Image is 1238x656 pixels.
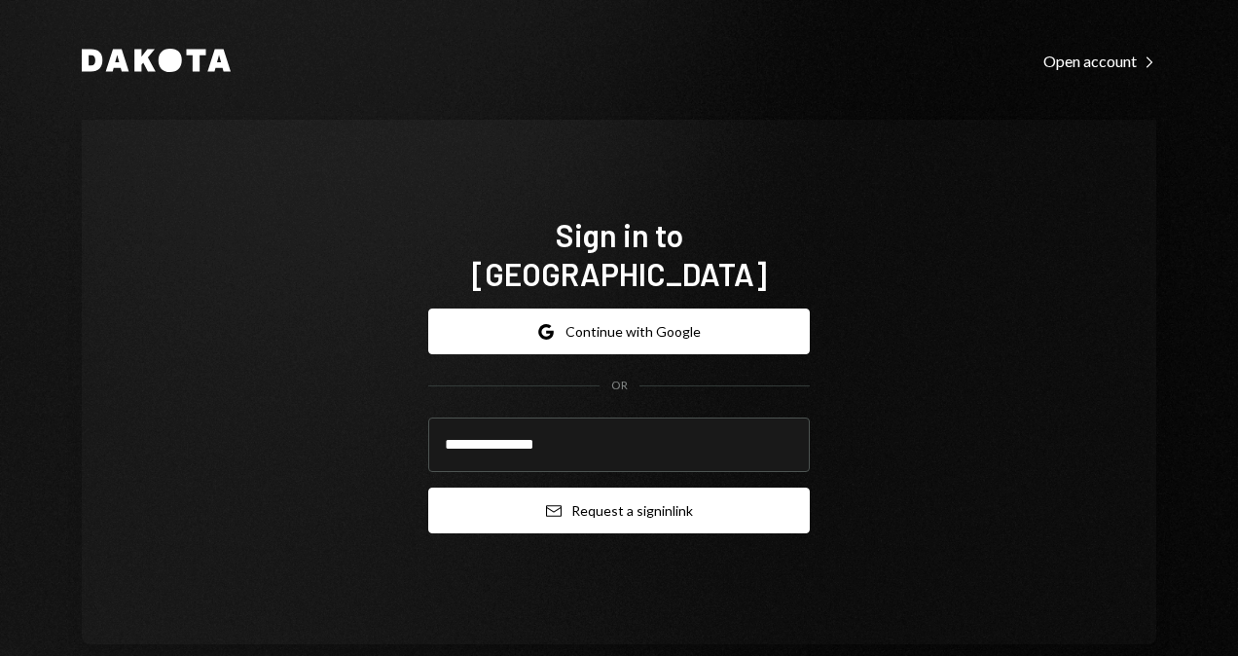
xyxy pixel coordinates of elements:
button: Continue with Google [428,309,810,354]
button: Request a signinlink [428,488,810,533]
a: Open account [1043,50,1156,71]
div: Open account [1043,52,1156,71]
div: OR [611,378,628,394]
h1: Sign in to [GEOGRAPHIC_DATA] [428,215,810,293]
